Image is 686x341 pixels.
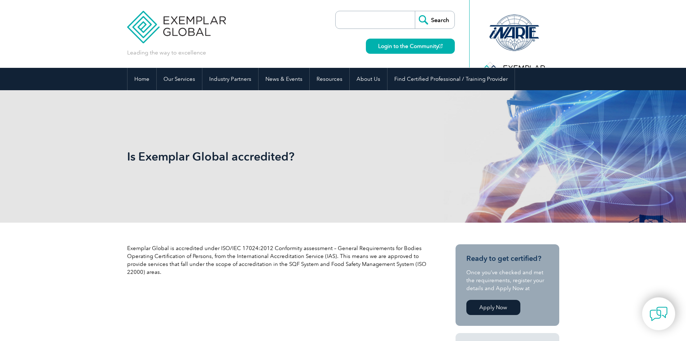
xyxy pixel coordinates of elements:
a: Apply Now [466,300,520,315]
p: Leading the way to excellence [127,49,206,57]
p: Once you’ve checked and met the requirements, register your details and Apply Now at [466,268,548,292]
img: open_square.png [439,44,443,48]
p: Exemplar Global is accredited under ISO/IEC 17024:2012 Conformity assessment – General Requiremen... [127,244,430,276]
a: Our Services [157,68,202,90]
a: Find Certified Professional / Training Provider [387,68,515,90]
a: News & Events [259,68,309,90]
h3: Ready to get certified? [466,254,548,263]
a: Login to the Community [366,39,455,54]
h1: Is Exemplar Global accredited? [127,149,404,163]
a: Resources [310,68,349,90]
a: Industry Partners [202,68,258,90]
input: Search [415,11,454,29]
a: Home [127,68,156,90]
a: About Us [350,68,387,90]
img: contact-chat.png [650,305,668,323]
